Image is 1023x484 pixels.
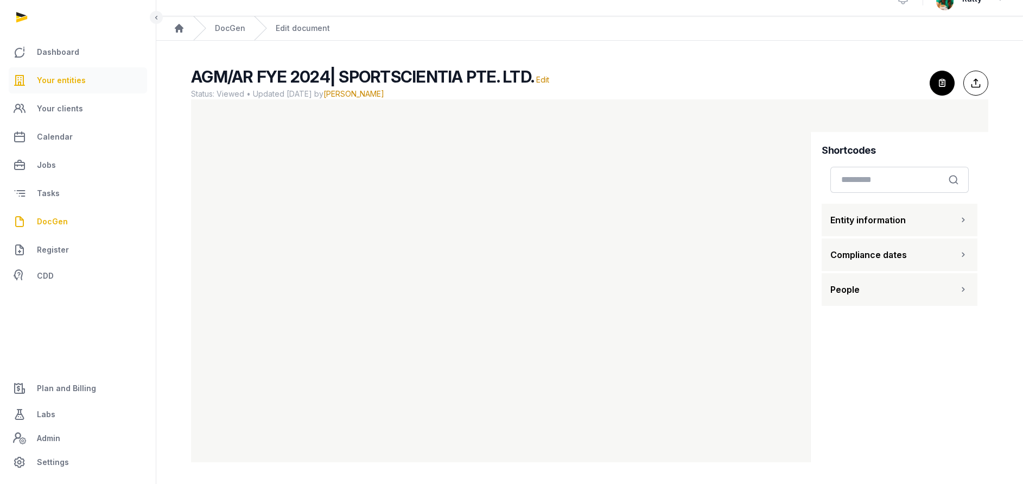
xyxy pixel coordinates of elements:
span: Jobs [37,159,56,172]
a: Calendar [9,124,147,150]
div: Edit document [276,23,330,34]
span: Your entities [37,74,86,87]
span: Edit [536,75,549,84]
button: People [822,273,977,306]
span: AGM/AR FYE 2024| SPORTSCIENTIA PTE. LTD. [191,67,534,86]
span: [PERSON_NAME] [323,89,384,98]
span: Status: Viewed • Updated [DATE] by [191,89,921,99]
a: Plan and Billing [9,375,147,401]
a: Register [9,237,147,263]
a: Settings [9,449,147,475]
span: Calendar [37,130,73,143]
nav: Breadcrumb [156,16,1023,41]
span: Admin [37,432,60,445]
span: People [830,283,860,296]
a: Jobs [9,152,147,178]
a: DocGen [9,209,147,235]
span: Labs [37,408,55,421]
span: Entity information [830,213,906,227]
a: Your clients [9,96,147,122]
span: DocGen [37,215,68,228]
a: DocGen [215,23,245,34]
span: Tasks [37,187,60,200]
a: Admin [9,428,147,449]
h4: Shortcodes [822,143,977,158]
span: CDD [37,269,54,282]
a: Labs [9,401,147,428]
span: Compliance dates [830,248,907,261]
a: Dashboard [9,39,147,65]
span: Dashboard [37,46,79,59]
span: Settings [37,456,69,469]
a: Your entities [9,67,147,93]
a: CDD [9,265,147,287]
button: Entity information [822,204,977,236]
a: Tasks [9,180,147,206]
span: Plan and Billing [37,382,96,395]
button: Compliance dates [822,238,977,271]
span: Your clients [37,102,83,115]
span: Register [37,243,69,256]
